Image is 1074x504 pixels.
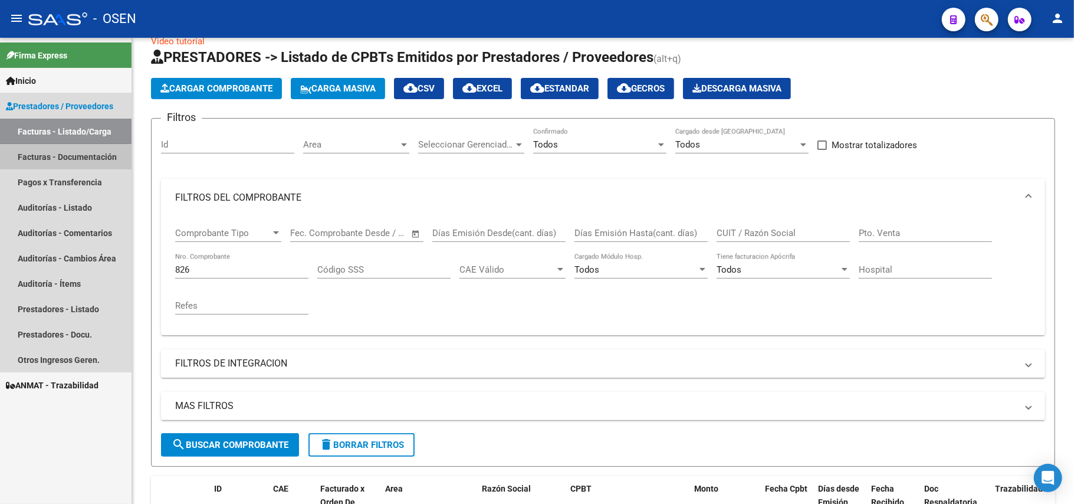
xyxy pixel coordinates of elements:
[521,78,599,99] button: Estandar
[6,379,98,392] span: ANMAT - Trazabilidad
[308,433,415,457] button: Borrar Filtros
[765,484,807,493] span: Fecha Cpbt
[214,484,222,493] span: ID
[403,83,435,94] span: CSV
[692,83,781,94] span: Descarga Masiva
[653,53,681,64] span: (alt+q)
[161,179,1045,217] mat-expansion-panel-header: FILTROS DEL COMPROBANTE
[403,81,418,95] mat-icon: cloud_download
[273,484,288,493] span: CAE
[418,139,514,150] span: Seleccionar Gerenciador
[300,83,376,94] span: Carga Masiva
[1034,464,1062,492] div: Open Intercom Messenger
[574,264,599,275] span: Todos
[683,78,791,99] button: Descarga Masiva
[93,6,136,32] span: - OSEN
[675,139,700,150] span: Todos
[172,437,186,451] mat-icon: search
[319,440,404,450] span: Borrar Filtros
[161,433,299,457] button: Buscar Comprobante
[385,484,403,493] span: Area
[6,49,67,62] span: Firma Express
[161,392,1045,420] mat-expansion-panel-header: MAS FILTROS
[161,217,1045,335] div: FILTROS DEL COMPROBANTE
[291,78,385,99] button: Carga Masiva
[409,227,423,241] button: Open calendar
[394,78,444,99] button: CSV
[151,36,205,47] a: Video tutorial
[175,228,271,238] span: Comprobante Tipo
[290,228,338,238] input: Fecha inicio
[319,437,333,451] mat-icon: delete
[995,484,1043,493] span: Trazabilidad
[175,191,1017,204] mat-panel-title: FILTROS DEL COMPROBANTE
[717,264,741,275] span: Todos
[617,83,665,94] span: Gecros
[175,357,1017,370] mat-panel-title: FILTROS DE INTEGRACION
[530,81,544,95] mat-icon: cloud_download
[482,484,531,493] span: Razón Social
[533,139,558,150] span: Todos
[462,83,502,94] span: EXCEL
[1050,11,1065,25] mat-icon: person
[9,11,24,25] mat-icon: menu
[151,78,282,99] button: Cargar Comprobante
[694,484,718,493] span: Monto
[607,78,674,99] button: Gecros
[832,138,917,152] span: Mostrar totalizadores
[570,484,592,493] span: CPBT
[617,81,631,95] mat-icon: cloud_download
[459,264,555,275] span: CAE Válido
[453,78,512,99] button: EXCEL
[175,400,1017,413] mat-panel-title: MAS FILTROS
[303,139,399,150] span: Area
[462,81,477,95] mat-icon: cloud_download
[349,228,406,238] input: Fecha fin
[151,49,653,66] span: PRESTADORES -> Listado de CPBTs Emitidos por Prestadores / Proveedores
[161,109,202,126] h3: Filtros
[530,83,589,94] span: Estandar
[683,78,791,99] app-download-masive: Descarga masiva de comprobantes (adjuntos)
[160,83,272,94] span: Cargar Comprobante
[6,100,113,113] span: Prestadores / Proveedores
[6,74,36,87] span: Inicio
[161,349,1045,378] mat-expansion-panel-header: FILTROS DE INTEGRACION
[172,440,288,450] span: Buscar Comprobante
